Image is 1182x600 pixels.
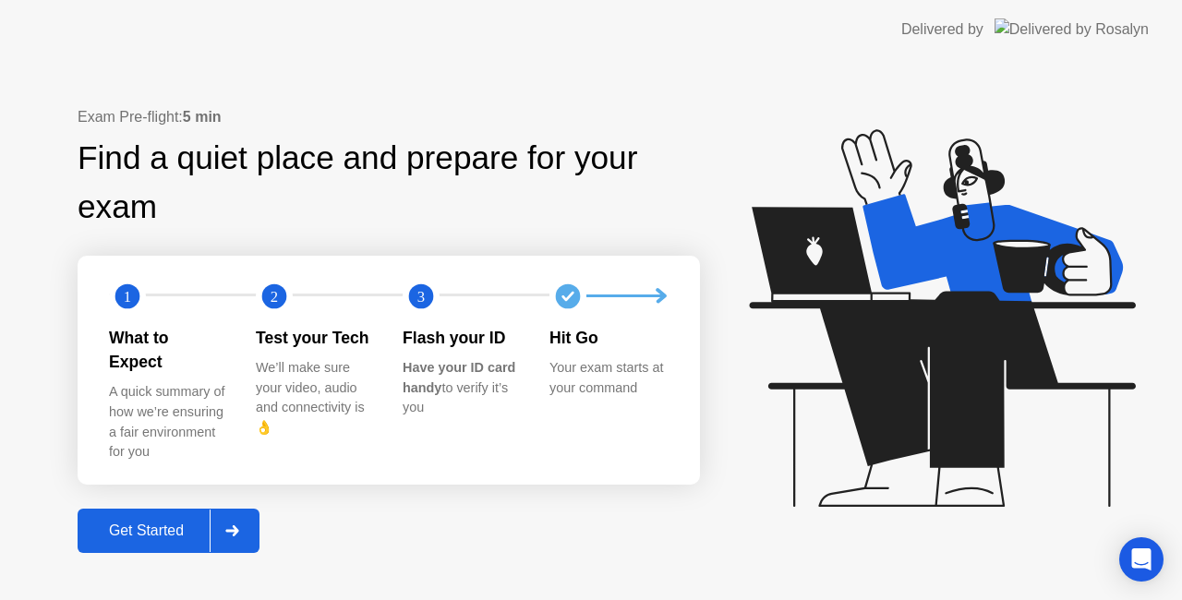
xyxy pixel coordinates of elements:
div: to verify it’s you [403,358,520,418]
div: We’ll make sure your video, audio and connectivity is 👌 [256,358,373,438]
div: A quick summary of how we’re ensuring a fair environment for you [109,382,226,462]
text: 1 [124,287,131,305]
div: Test your Tech [256,326,373,350]
div: Open Intercom Messenger [1119,537,1164,582]
img: Delivered by Rosalyn [995,18,1149,40]
b: Have your ID card handy [403,360,515,395]
text: 2 [271,287,278,305]
div: Delivered by [901,18,983,41]
button: Get Started [78,509,259,553]
b: 5 min [183,109,222,125]
text: 3 [417,287,425,305]
div: What to Expect [109,326,226,375]
div: Get Started [83,522,210,539]
div: Hit Go [549,326,667,350]
div: Your exam starts at your command [549,358,667,398]
div: Flash your ID [403,326,520,350]
div: Exam Pre-flight: [78,106,700,128]
div: Find a quiet place and prepare for your exam [78,134,700,232]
